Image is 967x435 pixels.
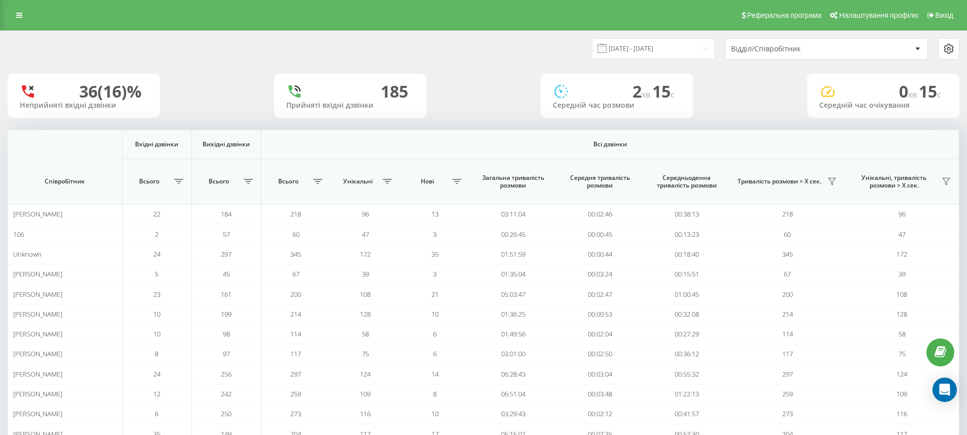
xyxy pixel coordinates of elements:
td: 00:41:57 [643,404,730,424]
span: 117 [290,349,301,358]
span: 75 [898,349,906,358]
td: 00:13:23 [643,224,730,244]
span: 214 [290,309,301,319]
td: 01:00:45 [643,284,730,304]
div: Open Intercom Messenger [932,378,957,402]
td: 00:38:13 [643,204,730,224]
span: 128 [896,309,907,319]
span: 60 [292,230,299,239]
span: 10 [153,309,160,319]
span: 12 [153,389,160,398]
span: 10 [431,309,439,319]
span: Середня тривалість розмови [565,174,635,190]
span: 97 [223,349,230,358]
span: 273 [290,409,301,418]
span: 3 [433,230,437,239]
span: 259 [782,389,793,398]
td: 00:18:40 [643,244,730,264]
div: Середній час розмови [553,101,681,110]
td: 00:03:48 [556,384,643,404]
span: 297 [290,369,301,379]
span: 297 [221,250,231,259]
span: 13 [431,209,439,219]
span: 10 [431,409,439,418]
span: 6 [433,349,437,358]
span: 124 [360,369,371,379]
span: Унікальні, тривалість розмови > Х сек. [850,174,938,190]
div: Прийняті вхідні дзвінки [286,101,414,110]
td: 03:29:43 [470,404,556,424]
span: 21 [431,290,439,299]
div: Неприйняті вхідні дзвінки [20,101,148,110]
td: 00:00:45 [556,224,643,244]
span: 35 [431,250,439,259]
span: 14 [431,369,439,379]
span: Середньоденна тривалість розмови [652,174,721,190]
span: 114 [782,329,793,338]
span: 2 [632,80,652,102]
span: Всього [266,177,311,185]
span: [PERSON_NAME] [13,369,62,379]
td: 01:35:04 [470,264,556,284]
span: 47 [898,230,906,239]
span: 214 [782,309,793,319]
span: 47 [362,230,369,239]
span: 6 [155,409,158,418]
span: 124 [896,369,907,379]
span: 108 [360,290,371,299]
span: 200 [290,290,301,299]
td: 00:02:46 [556,204,643,224]
td: 03:01:00 [470,344,556,364]
span: 60 [784,230,791,239]
span: 218 [782,209,793,219]
span: 117 [782,349,793,358]
span: Всього [127,177,171,185]
span: 108 [896,290,907,299]
td: 01:51:59 [470,244,556,264]
span: 242 [221,389,231,398]
span: 22 [153,209,160,219]
span: 250 [221,409,231,418]
span: 161 [221,290,231,299]
span: Всі дзвінки [301,140,919,148]
span: Unknown [13,250,42,259]
span: 345 [782,250,793,259]
span: 116 [896,409,907,418]
td: 00:03:24 [556,264,643,284]
span: 24 [153,250,160,259]
span: 8 [155,349,158,358]
span: 200 [782,290,793,299]
span: 23 [153,290,160,299]
span: 39 [898,269,906,278]
span: 172 [896,250,907,259]
span: 116 [360,409,371,418]
td: 06:28:43 [470,364,556,384]
span: c [671,89,675,100]
td: 05:03:47 [470,284,556,304]
span: 96 [362,209,369,219]
div: 185 [381,82,408,101]
td: 00:00:44 [556,244,643,264]
span: [PERSON_NAME] [13,309,62,319]
span: Налаштування профілю [839,11,918,19]
span: хв [642,89,652,100]
span: 45 [223,269,230,278]
td: 00:26:45 [470,224,556,244]
span: 0 [899,80,919,102]
td: 00:36:12 [643,344,730,364]
span: 128 [360,309,371,319]
span: 273 [782,409,793,418]
span: 75 [362,349,369,358]
span: 114 [290,329,301,338]
span: 199 [221,309,231,319]
span: Реферальна програма [747,11,822,19]
td: 00:15:51 [643,264,730,284]
span: Всього [197,177,241,185]
span: Співробітник [18,177,111,185]
td: 00:02:47 [556,284,643,304]
span: 15 [652,80,675,102]
div: Відділ/Співробітник [731,45,852,53]
span: 106 [13,230,24,239]
td: 00:02:04 [556,324,643,344]
span: [PERSON_NAME] [13,209,62,219]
